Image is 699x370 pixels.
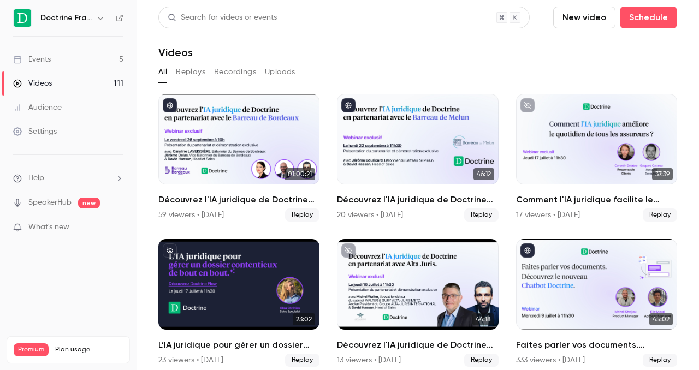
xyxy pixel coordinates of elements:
span: Replay [464,208,499,222]
span: 46:12 [473,168,494,180]
button: New video [553,7,615,28]
h2: Découvrez l'IA juridique de Doctrine en partenariat avec le Barreau de Bordeaux [158,193,319,206]
button: unpublished [520,98,535,112]
h2: L’IA juridique pour gérer un dossier contentieux de bout en bout [158,338,319,351]
button: Schedule [620,7,677,28]
button: Replays [176,63,205,81]
div: Videos [13,78,52,89]
iframe: Noticeable Trigger [110,223,123,232]
button: All [158,63,167,81]
a: 44:18Découvrez l'IA juridique de Doctrine en partenariat avec le réseau Alta-Juris international.... [337,239,498,367]
span: Plan usage [55,345,123,354]
a: 23:02L’IA juridique pour gérer un dossier contentieux de bout en bout23 viewers • [DATE]Replay [158,239,319,367]
h2: Faites parler vos documents. Découvrez le nouveau Chatbot Doctrine. [516,338,677,351]
div: 17 viewers • [DATE] [516,210,580,220]
button: published [341,98,356,112]
h2: Comment l'IA juridique facilite le quotidien de tous les assureurs ? [516,193,677,206]
button: Uploads [265,63,295,81]
span: Replay [285,354,319,367]
h1: Videos [158,46,193,59]
span: 44:18 [472,313,494,325]
a: 46:12Découvrez l'IA juridique de Doctrine en partenariat avec le Barreau de Melun20 viewers • [DA... [337,94,498,222]
li: help-dropdown-opener [13,172,123,184]
button: published [163,98,177,112]
li: Découvrez l'IA juridique de Doctrine en partenariat avec le Barreau de Melun [337,94,498,222]
span: 01:00:21 [285,168,315,180]
button: unpublished [341,243,356,258]
h2: Découvrez l'IA juridique de Doctrine en partenariat avec le Barreau de Melun [337,193,498,206]
button: published [520,243,535,258]
span: Help [28,172,44,184]
li: Comment l'IA juridique facilite le quotidien de tous les assureurs ? [516,94,677,222]
span: 37:39 [652,168,673,180]
a: 45:02Faites parler vos documents. Découvrez le nouveau Chatbot Doctrine.333 viewers • [DATE]Replay [516,239,677,367]
div: 59 viewers • [DATE] [158,210,224,220]
a: 01:00:21Découvrez l'IA juridique de Doctrine en partenariat avec le Barreau de Bordeaux59 viewers... [158,94,319,222]
div: Settings [13,126,57,137]
span: Premium [14,343,49,356]
span: 45:02 [649,313,673,325]
a: 37:39Comment l'IA juridique facilite le quotidien de tous les assureurs ?17 viewers • [DATE]Replay [516,94,677,222]
img: Doctrine France [14,9,31,27]
div: Audience [13,102,62,113]
span: 23:02 [293,313,315,325]
h2: Découvrez l'IA juridique de Doctrine en partenariat avec le réseau Alta-Juris international. [337,338,498,351]
li: Découvrez l'IA juridique de Doctrine en partenariat avec le Barreau de Bordeaux [158,94,319,222]
span: What's new [28,222,69,233]
span: new [78,198,100,208]
button: Recordings [214,63,256,81]
div: 13 viewers • [DATE] [337,355,401,366]
span: Replay [285,208,319,222]
div: 20 viewers • [DATE] [337,210,403,220]
div: Search for videos or events [168,12,277,23]
li: L’IA juridique pour gérer un dossier contentieux de bout en bout [158,239,319,367]
h6: Doctrine France [40,13,92,23]
span: Replay [643,354,677,367]
a: SpeakerHub [28,197,72,208]
li: Découvrez l'IA juridique de Doctrine en partenariat avec le réseau Alta-Juris international. [337,239,498,367]
span: Replay [464,354,499,367]
button: unpublished [163,243,177,258]
section: Videos [158,7,677,363]
div: 333 viewers • [DATE] [516,355,585,366]
div: Events [13,54,51,65]
div: 23 viewers • [DATE] [158,355,223,366]
span: Replay [643,208,677,222]
li: Faites parler vos documents. Découvrez le nouveau Chatbot Doctrine. [516,239,677,367]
